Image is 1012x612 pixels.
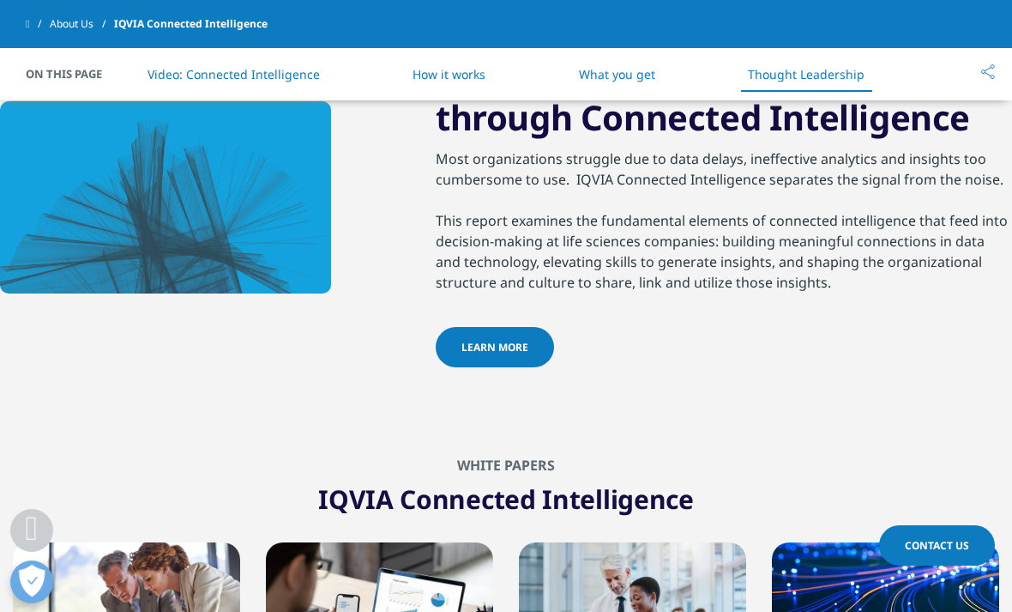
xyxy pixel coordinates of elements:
h2: White Papers [26,457,986,474]
a: LEARN MORE [436,327,554,367]
div: Most organizations struggle due to data delays, ineffective analytics and insights too cumbersome... [436,148,1012,327]
span: LEARN MORE [461,340,528,354]
span: IQVIA Connected Intelligence [114,9,268,39]
a: What you get [579,66,655,82]
h1: IQVIA Connected Intelligence [26,474,986,517]
h3: Improving Decision-Making through Connected Intelligence [436,53,1012,148]
button: Open Preferences [10,560,53,603]
span: On This Page [26,65,120,82]
a: About Us [50,9,114,39]
a: How it works [413,66,485,82]
span: Contact Us [905,538,969,553]
a: Video: Connected Intelligence [148,66,320,82]
a: Contact Us [879,525,995,566]
a: Thought Leadership [748,66,864,82]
